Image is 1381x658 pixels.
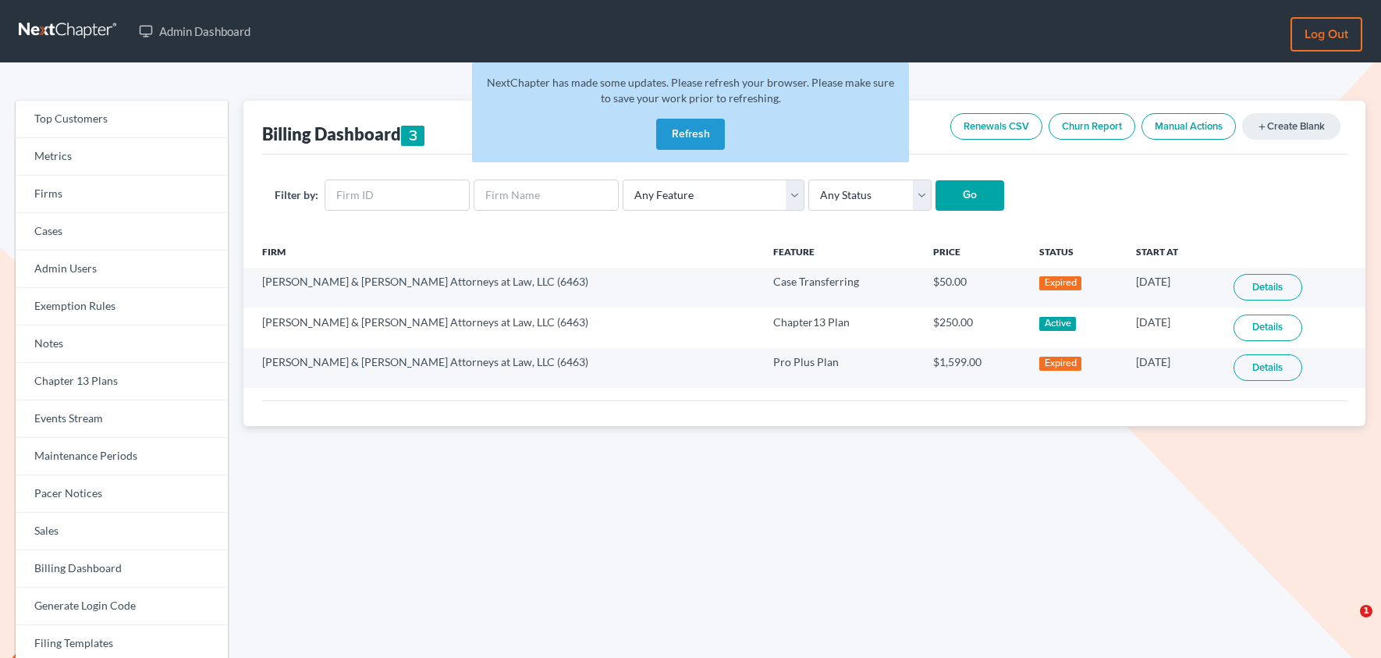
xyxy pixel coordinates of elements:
[1124,308,1220,347] td: [DATE]
[325,180,470,211] input: Firm ID
[921,237,1027,268] th: Price
[16,438,228,475] a: Maintenance Periods
[921,308,1027,347] td: $250.00
[1234,274,1302,301] a: Details
[487,76,894,105] span: NextChapter has made some updates. Please refresh your browser. Please make sure to save your wor...
[1027,237,1124,268] th: Status
[16,176,228,213] a: Firms
[16,363,228,400] a: Chapter 13 Plans
[16,138,228,176] a: Metrics
[1124,348,1220,388] td: [DATE]
[921,268,1027,308] td: $50.00
[275,187,318,203] label: Filter by:
[16,550,228,588] a: Billing Dashboard
[474,180,619,211] input: Firm Name
[16,475,228,513] a: Pacer Notices
[1234,354,1302,381] a: Details
[656,119,725,150] button: Refresh
[950,113,1042,140] a: Renewals CSV
[1257,122,1267,132] i: add
[16,101,228,138] a: Top Customers
[921,348,1027,388] td: $1,599.00
[16,288,228,325] a: Exemption Rules
[761,237,921,268] th: Feature
[262,123,425,146] div: Billing Dashboard
[1360,605,1372,617] span: 1
[16,588,228,625] a: Generate Login Code
[243,268,761,308] td: [PERSON_NAME] & [PERSON_NAME] Attorneys at Law, LLC (6463)
[16,213,228,251] a: Cases
[401,126,425,146] div: 3
[1049,113,1135,140] a: Churn Report
[1039,317,1076,331] div: Active
[16,400,228,438] a: Events Stream
[16,325,228,363] a: Notes
[1328,605,1365,642] iframe: Intercom live chat
[1141,113,1236,140] a: Manual Actions
[1039,276,1081,290] div: Expired
[1290,17,1362,52] a: Log out
[761,268,921,308] td: Case Transferring
[131,17,258,45] a: Admin Dashboard
[1242,113,1340,140] a: addCreate Blank
[16,513,228,550] a: Sales
[761,308,921,347] td: Chapter13 Plan
[243,348,761,388] td: [PERSON_NAME] & [PERSON_NAME] Attorneys at Law, LLC (6463)
[16,251,228,288] a: Admin Users
[935,180,1004,212] input: Go
[243,237,761,268] th: Firm
[761,348,921,388] td: Pro Plus Plan
[1234,315,1302,341] a: Details
[1039,357,1081,371] div: Expired
[1124,237,1220,268] th: Start At
[1124,268,1220,308] td: [DATE]
[243,308,761,347] td: [PERSON_NAME] & [PERSON_NAME] Attorneys at Law, LLC (6463)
